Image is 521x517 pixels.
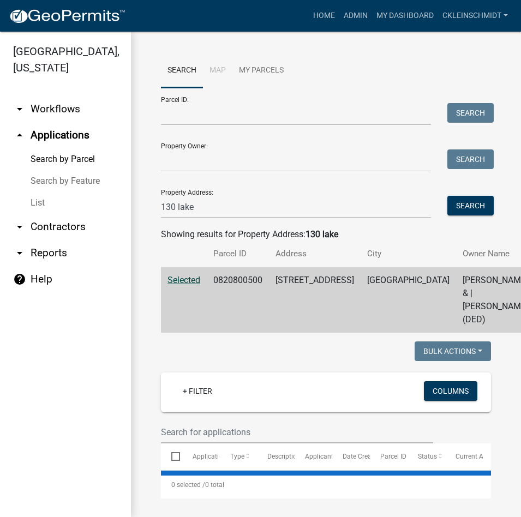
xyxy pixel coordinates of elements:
datatable-header-cell: Application Number [182,443,219,470]
span: Date Created [343,453,381,460]
th: Address [269,241,361,267]
span: Type [230,453,244,460]
input: Search for applications [161,421,433,443]
i: arrow_drop_down [13,220,26,233]
a: + Filter [174,381,221,401]
div: Showing results for Property Address: [161,228,491,241]
i: arrow_drop_down [13,247,26,260]
td: 0820800500 [207,267,269,333]
a: Selected [167,275,200,285]
button: Search [447,149,494,169]
i: help [13,273,26,286]
span: Description [267,453,301,460]
button: Search [447,196,494,215]
a: My Dashboard [372,5,438,26]
span: 0 selected / [171,481,205,489]
th: Parcel ID [207,241,269,267]
strong: 130 lake [306,229,338,239]
th: City [361,241,456,267]
span: Current Activity [456,453,501,460]
td: [GEOGRAPHIC_DATA] [361,267,456,333]
datatable-header-cell: Parcel ID [370,443,408,470]
datatable-header-cell: Description [257,443,295,470]
datatable-header-cell: Select [161,443,182,470]
datatable-header-cell: Type [219,443,257,470]
td: [STREET_ADDRESS] [269,267,361,333]
a: Search [161,53,203,88]
datatable-header-cell: Current Activity [445,443,483,470]
span: Parcel ID [380,453,406,460]
span: Application Number [193,453,252,460]
datatable-header-cell: Applicant [295,443,332,470]
a: ckleinschmidt [438,5,512,26]
button: Search [447,103,494,123]
a: Home [309,5,339,26]
button: Bulk Actions [415,341,491,361]
a: Admin [339,5,372,26]
span: Status [418,453,437,460]
i: arrow_drop_up [13,129,26,142]
datatable-header-cell: Date Created [332,443,370,470]
datatable-header-cell: Status [408,443,445,470]
button: Columns [424,381,477,401]
span: Applicant [305,453,333,460]
i: arrow_drop_down [13,103,26,116]
div: 0 total [161,471,491,498]
a: My Parcels [232,53,290,88]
